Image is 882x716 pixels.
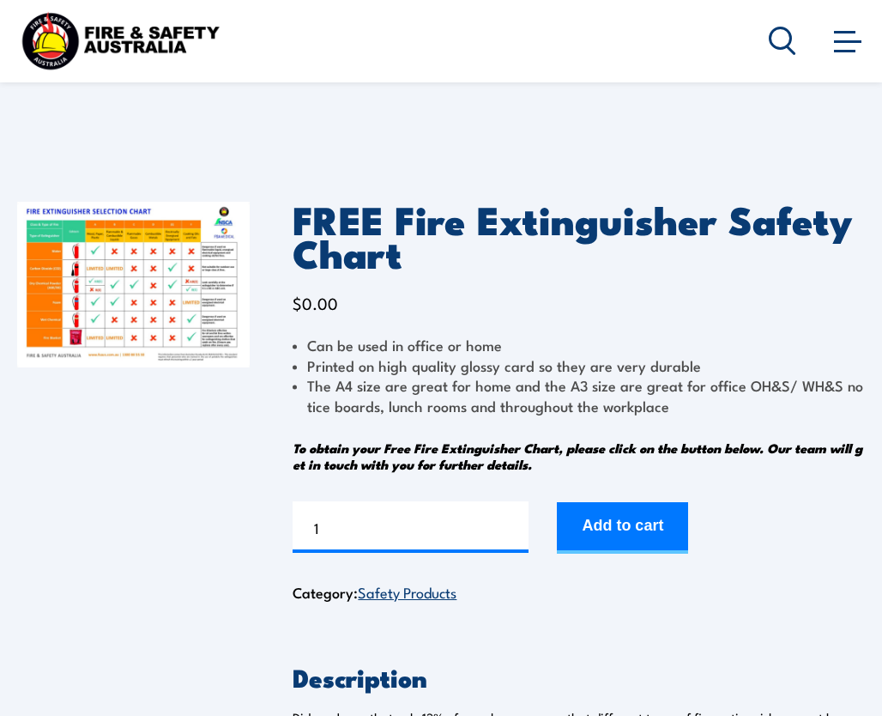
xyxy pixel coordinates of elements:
img: FREE Fire Extinguisher Safety Chart [17,202,250,367]
bdi: 0.00 [293,291,338,314]
em: To obtain your Free Fire Extinguisher Chart, please click on the button below. Our team will get ... [293,438,862,474]
span: $ [293,291,302,314]
h1: FREE Fire Extinguisher Safety Chart [293,202,865,269]
a: Safety Products [358,581,456,602]
li: Can be used in office or home [293,335,865,355]
input: Product quantity [293,501,529,553]
li: Printed on high quality glossy card so they are very durable [293,355,865,375]
h2: Description [293,665,865,688]
button: Add to cart [557,502,688,554]
li: The A4 size are great for home and the A3 size are great for office OH&S/ WH&S notice boards, lun... [293,375,865,416]
span: Category: [293,581,456,603]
